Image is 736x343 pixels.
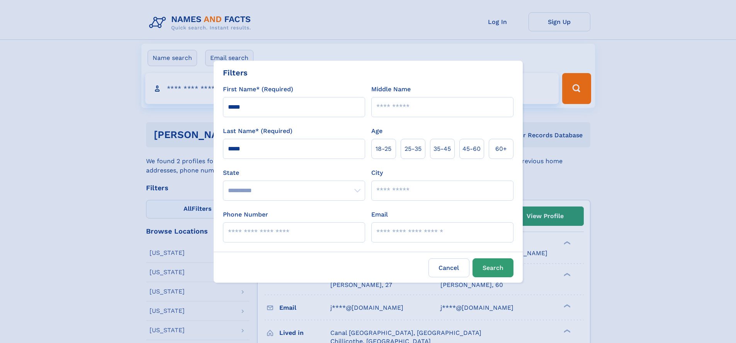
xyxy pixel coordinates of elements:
[428,258,469,277] label: Cancel
[462,144,481,154] span: 45‑60
[371,85,411,94] label: Middle Name
[376,144,391,154] span: 18‑25
[223,67,248,78] div: Filters
[433,144,451,154] span: 35‑45
[473,258,513,277] button: Search
[495,144,507,154] span: 60+
[405,144,422,154] span: 25‑35
[223,168,365,177] label: State
[223,210,268,219] label: Phone Number
[371,126,382,136] label: Age
[371,168,383,177] label: City
[223,126,292,136] label: Last Name* (Required)
[371,210,388,219] label: Email
[223,85,293,94] label: First Name* (Required)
